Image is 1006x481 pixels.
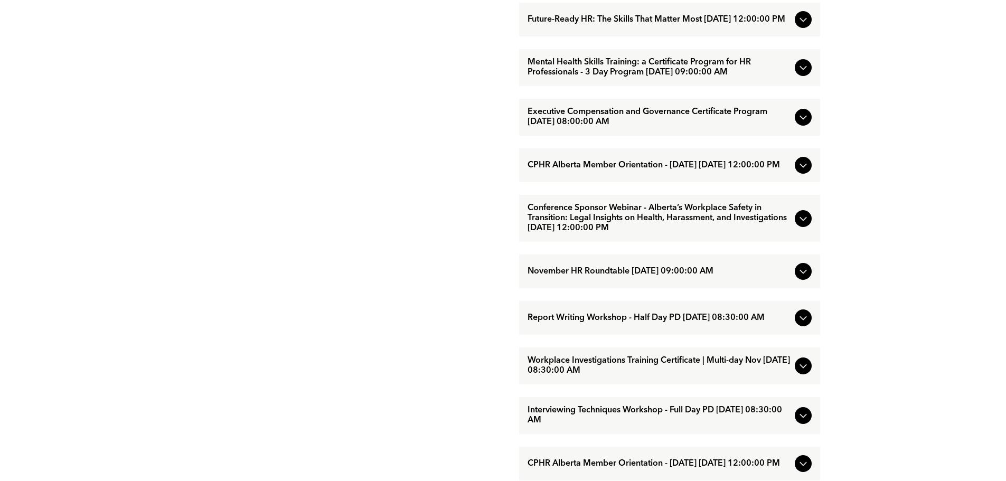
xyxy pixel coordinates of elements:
span: Executive Compensation and Governance Certificate Program [DATE] 08:00:00 AM [528,107,791,127]
span: November HR Roundtable [DATE] 09:00:00 AM [528,267,791,277]
span: Mental Health Skills Training: a Certificate Program for HR Professionals - 3 Day Program [DATE] ... [528,58,791,78]
span: CPHR Alberta Member Orientation - [DATE] [DATE] 12:00:00 PM [528,459,791,469]
span: Future-Ready HR: The Skills That Matter Most [DATE] 12:00:00 PM [528,15,791,25]
span: Interviewing Techniques Workshop - Full Day PD [DATE] 08:30:00 AM [528,405,791,426]
span: CPHR Alberta Member Orientation - [DATE] [DATE] 12:00:00 PM [528,161,791,171]
span: Workplace Investigations Training Certificate | Multi-day Nov [DATE] 08:30:00 AM [528,356,791,376]
span: Conference Sponsor Webinar - Alberta’s Workplace Safety in Transition: Legal Insights on Health, ... [528,203,791,233]
span: Report Writing Workshop - Half Day PD [DATE] 08:30:00 AM [528,313,791,323]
